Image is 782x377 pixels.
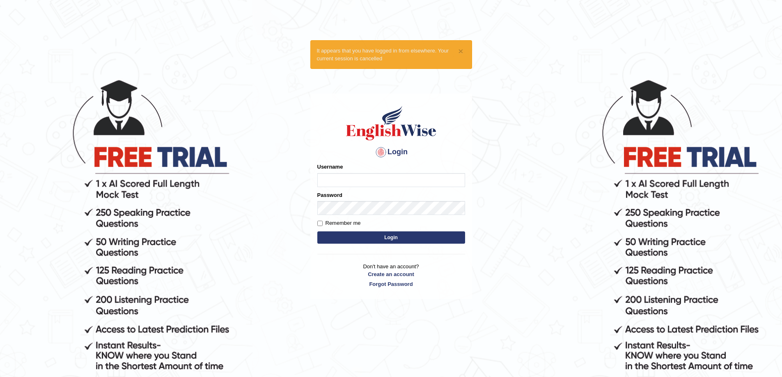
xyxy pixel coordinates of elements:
[317,280,465,288] a: Forgot Password
[317,191,342,199] label: Password
[317,163,343,171] label: Username
[317,219,361,227] label: Remember me
[317,270,465,278] a: Create an account
[317,231,465,244] button: Login
[344,105,438,142] img: Logo of English Wise sign in for intelligent practice with AI
[310,40,472,69] div: It appears that you have logged in from elsewhere. Your current session is cancelled
[317,221,323,226] input: Remember me
[317,263,465,288] p: Don't have an account?
[317,146,465,159] h4: Login
[458,47,463,55] button: ×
